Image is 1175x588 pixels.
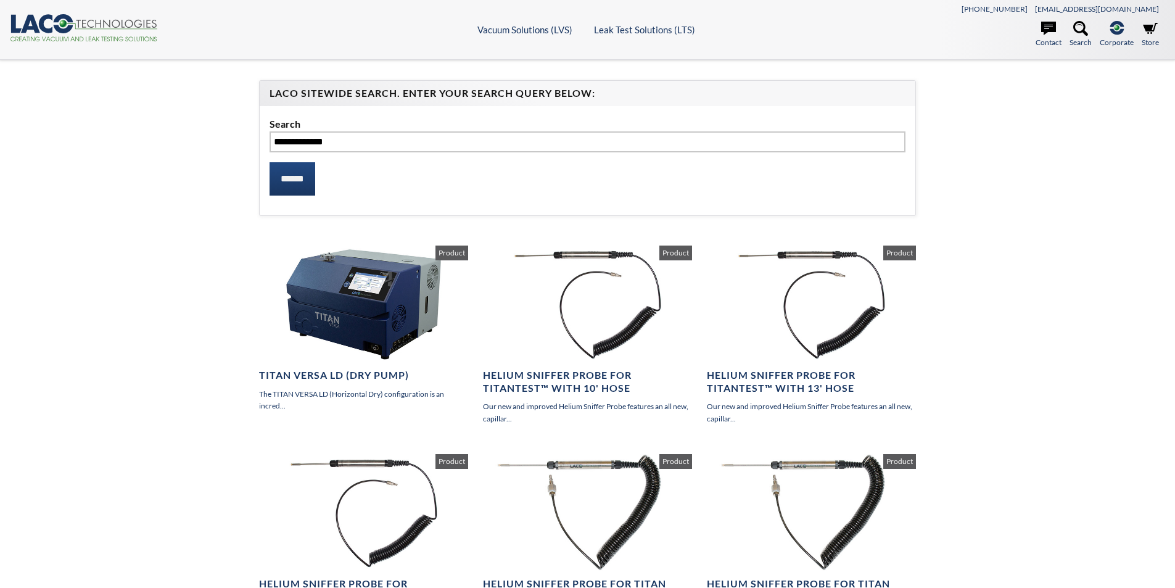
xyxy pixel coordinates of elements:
[1070,21,1092,48] a: Search
[1036,21,1062,48] a: Contact
[259,246,468,412] a: TITAN VERSA LD (Dry Pump) The TITAN VERSA LD (Horizontal Dry) configuration is an incred... Product
[594,24,695,35] a: Leak Test Solutions (LTS)
[435,246,468,260] span: Product
[1100,36,1134,48] span: Corporate
[483,400,692,424] p: Our new and improved Helium Sniffer Probe features an all new, capillar...
[659,246,692,260] span: Product
[435,454,468,469] span: Product
[1035,4,1159,14] a: [EMAIL_ADDRESS][DOMAIN_NAME]
[483,369,692,395] h4: Helium Sniffer Probe for TITANTEST™ with 10' Hose
[270,116,906,132] label: Search
[707,246,916,424] a: Helium Sniffer Probe for TITANTEST™ with 13' Hose Our new and improved Helium Sniffer Probe featu...
[883,454,916,469] span: Product
[259,369,468,382] h4: TITAN VERSA LD (Dry Pump)
[659,454,692,469] span: Product
[707,369,916,395] h4: Helium Sniffer Probe for TITANTEST™ with 13' Hose
[883,246,916,260] span: Product
[483,246,692,424] a: Helium Sniffer Probe for TITANTEST™ with 10' Hose Our new and improved Helium Sniffer Probe featu...
[270,87,906,100] h4: LACO Sitewide Search. Enter your Search Query Below:
[259,388,468,412] p: The TITAN VERSA LD (Horizontal Dry) configuration is an incred...
[962,4,1028,14] a: [PHONE_NUMBER]
[707,400,916,424] p: Our new and improved Helium Sniffer Probe features an all new, capillar...
[1142,21,1159,48] a: Store
[477,24,572,35] a: Vacuum Solutions (LVS)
